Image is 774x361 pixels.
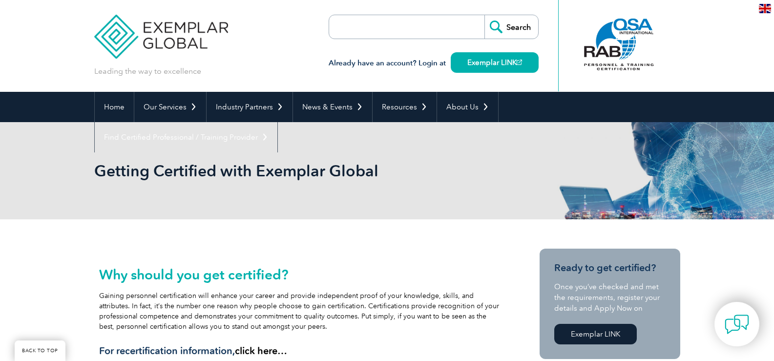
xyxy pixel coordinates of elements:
h3: Already have an account? Login at [329,57,539,69]
h2: Why should you get certified? [99,267,500,282]
a: BACK TO TOP [15,340,65,361]
a: News & Events [293,92,372,122]
h3: For recertification information, [99,345,500,357]
img: open_square.png [517,60,522,65]
a: Our Services [134,92,206,122]
p: Once you’ve checked and met the requirements, register your details and Apply Now on [554,281,666,314]
a: Home [95,92,134,122]
a: Find Certified Professional / Training Provider [95,122,277,152]
a: click here… [235,345,287,357]
a: Exemplar LINK [451,52,539,73]
a: About Us [437,92,498,122]
input: Search [484,15,538,39]
img: contact-chat.png [725,312,749,337]
a: Exemplar LINK [554,324,637,344]
a: Industry Partners [207,92,293,122]
img: en [759,4,771,13]
h1: Getting Certified with Exemplar Global [94,161,469,180]
div: Gaining personnel certification will enhance your career and provide independent proof of your kn... [99,267,500,357]
p: Leading the way to excellence [94,66,201,77]
h3: Ready to get certified? [554,262,666,274]
a: Resources [373,92,437,122]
